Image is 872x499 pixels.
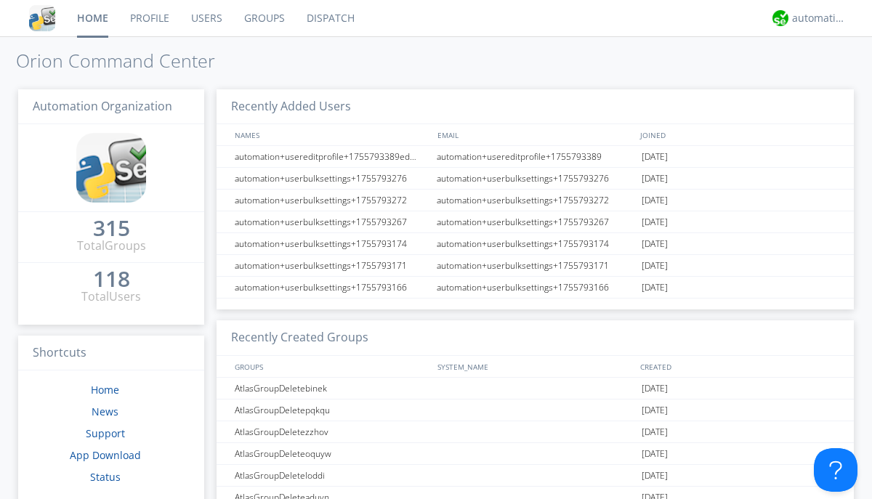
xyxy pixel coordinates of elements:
[231,443,432,464] div: AtlasGroupDeleteoquyw
[642,168,668,190] span: [DATE]
[434,124,637,145] div: EMAIL
[637,356,840,377] div: CREATED
[642,421,668,443] span: [DATE]
[217,378,854,399] a: AtlasGroupDeletebinek[DATE]
[792,11,847,25] div: automation+atlas
[33,98,172,114] span: Automation Organization
[93,272,130,288] a: 118
[231,399,432,421] div: AtlasGroupDeletepqkqu
[217,277,854,299] a: automation+userbulksettings+1755793166automation+userbulksettings+1755793166[DATE]
[76,133,146,203] img: cddb5a64eb264b2086981ab96f4c1ba7
[642,211,668,233] span: [DATE]
[93,272,130,286] div: 118
[642,255,668,277] span: [DATE]
[217,190,854,211] a: automation+userbulksettings+1755793272automation+userbulksettings+1755793272[DATE]
[642,233,668,255] span: [DATE]
[231,465,432,486] div: AtlasGroupDeleteloddi
[217,320,854,356] h3: Recently Created Groups
[642,277,668,299] span: [DATE]
[86,426,125,440] a: Support
[91,383,119,397] a: Home
[217,89,854,125] h3: Recently Added Users
[217,421,854,443] a: AtlasGroupDeletezzhov[DATE]
[29,5,55,31] img: cddb5a64eb264b2086981ab96f4c1ba7
[231,356,430,377] div: GROUPS
[217,146,854,168] a: automation+usereditprofile+1755793389editedautomation+usereditprofile+1755793389automation+usered...
[231,146,432,167] div: automation+usereditprofile+1755793389editedautomation+usereditprofile+1755793389
[637,124,840,145] div: JOINED
[93,221,130,238] a: 315
[814,448,857,492] iframe: Toggle Customer Support
[434,356,637,377] div: SYSTEM_NAME
[433,255,638,276] div: automation+userbulksettings+1755793171
[433,277,638,298] div: automation+userbulksettings+1755793166
[642,465,668,487] span: [DATE]
[81,288,141,305] div: Total Users
[231,277,432,298] div: automation+userbulksettings+1755793166
[642,378,668,399] span: [DATE]
[70,448,141,462] a: App Download
[217,168,854,190] a: automation+userbulksettings+1755793276automation+userbulksettings+1755793276[DATE]
[642,399,668,421] span: [DATE]
[642,443,668,465] span: [DATE]
[77,238,146,254] div: Total Groups
[217,255,854,277] a: automation+userbulksettings+1755793171automation+userbulksettings+1755793171[DATE]
[433,190,638,211] div: automation+userbulksettings+1755793272
[217,233,854,255] a: automation+userbulksettings+1755793174automation+userbulksettings+1755793174[DATE]
[231,124,430,145] div: NAMES
[231,255,432,276] div: automation+userbulksettings+1755793171
[231,421,432,442] div: AtlasGroupDeletezzhov
[92,405,118,418] a: News
[433,146,638,167] div: automation+usereditprofile+1755793389
[433,168,638,189] div: automation+userbulksettings+1755793276
[93,221,130,235] div: 315
[217,465,854,487] a: AtlasGroupDeleteloddi[DATE]
[217,211,854,233] a: automation+userbulksettings+1755793267automation+userbulksettings+1755793267[DATE]
[90,470,121,484] a: Status
[642,190,668,211] span: [DATE]
[18,336,204,371] h3: Shortcuts
[231,378,432,399] div: AtlasGroupDeletebinek
[217,399,854,421] a: AtlasGroupDeletepqkqu[DATE]
[433,211,638,232] div: automation+userbulksettings+1755793267
[231,211,432,232] div: automation+userbulksettings+1755793267
[231,168,432,189] div: automation+userbulksettings+1755793276
[642,146,668,168] span: [DATE]
[772,10,788,26] img: d2d01cd9b4174d08988066c6d424eccd
[231,233,432,254] div: automation+userbulksettings+1755793174
[433,233,638,254] div: automation+userbulksettings+1755793174
[217,443,854,465] a: AtlasGroupDeleteoquyw[DATE]
[231,190,432,211] div: automation+userbulksettings+1755793272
